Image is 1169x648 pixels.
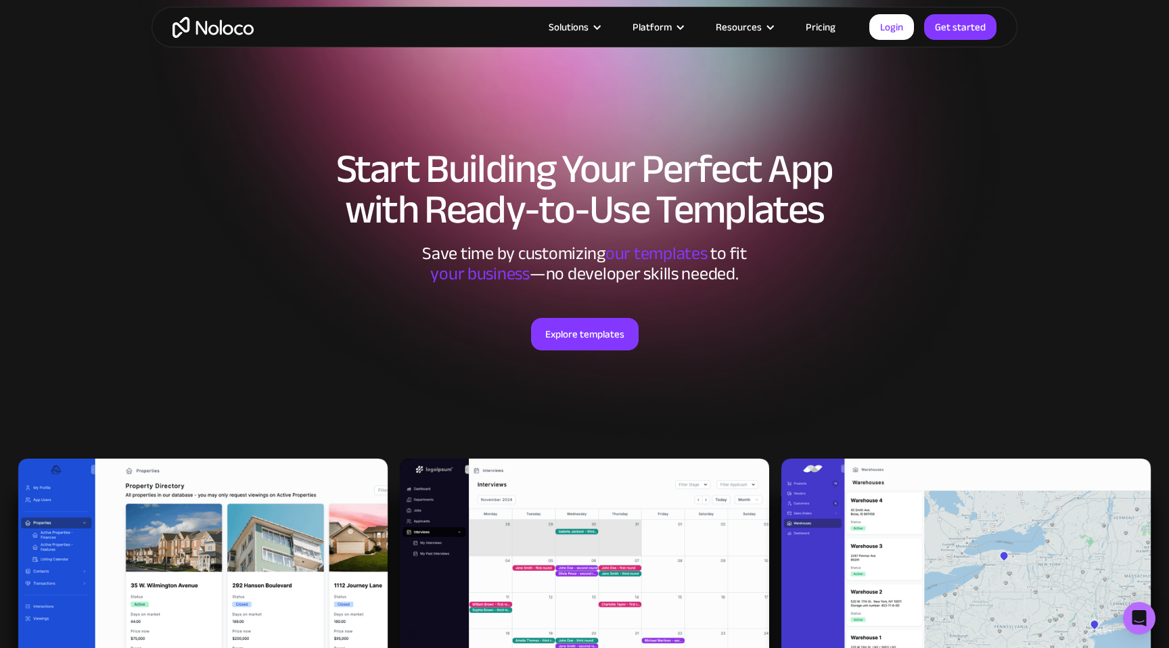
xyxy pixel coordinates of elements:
div: Resources [699,18,789,36]
span: our templates [605,237,708,270]
div: Solutions [549,18,589,36]
div: Platform [633,18,672,36]
a: Login [869,14,914,40]
div: Solutions [532,18,616,36]
a: Pricing [789,18,852,36]
div: Save time by customizing to fit ‍ —no developer skills needed. [382,244,787,284]
div: Resources [716,18,762,36]
a: Explore templates [531,318,639,350]
h1: Start Building Your Perfect App with Ready-to-Use Templates [165,149,1004,230]
a: Get started [924,14,996,40]
a: home [173,17,254,38]
div: Open Intercom Messenger [1123,602,1155,634]
span: your business [430,257,530,290]
div: Platform [616,18,699,36]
